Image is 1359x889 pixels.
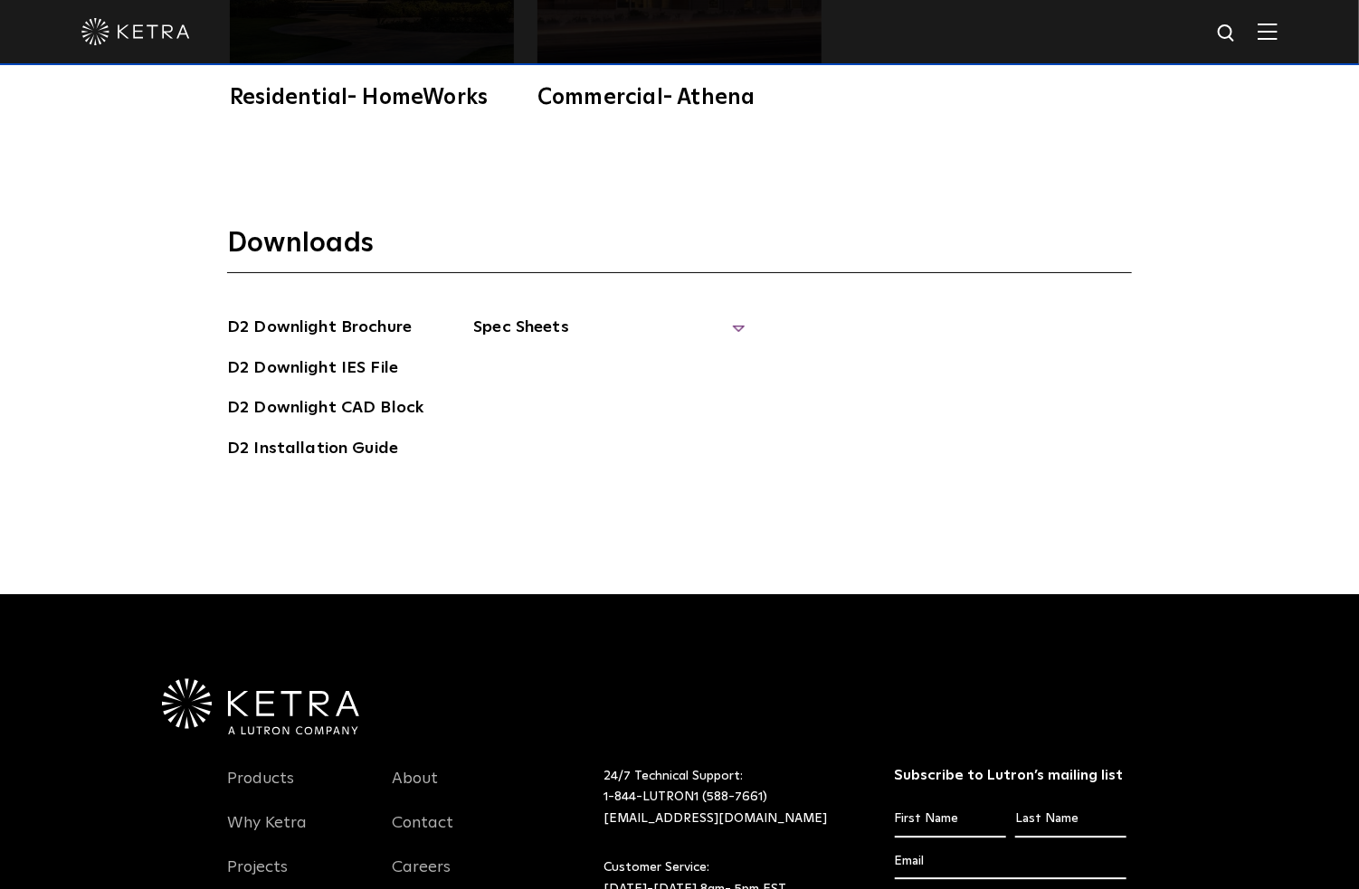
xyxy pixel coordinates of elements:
[392,813,453,855] a: Contact
[604,766,850,830] p: 24/7 Technical Support:
[227,813,307,855] a: Why Ketra
[1216,23,1239,45] img: search icon
[895,802,1006,837] input: First Name
[227,436,398,465] a: D2 Installation Guide
[895,766,1127,785] h3: Subscribe to Lutron’s mailing list
[81,18,190,45] img: ketra-logo-2019-white
[227,769,294,810] a: Products
[895,845,1127,879] input: Email
[227,395,423,424] a: D2 Downlight CAD Block
[1258,23,1278,40] img: Hamburger%20Nav.svg
[604,790,768,803] a: 1-844-LUTRON1 (588-7661)
[230,87,514,109] div: Residential- HomeWorks
[1015,802,1126,837] input: Last Name
[162,678,359,734] img: Ketra-aLutronCo_White_RGB
[227,315,412,344] a: D2 Downlight Brochure
[473,315,745,355] span: Spec Sheets
[392,769,438,810] a: About
[537,87,822,109] div: Commercial- Athena
[604,812,828,825] a: [EMAIL_ADDRESS][DOMAIN_NAME]
[227,355,398,384] a: D2 Downlight IES File
[227,226,1132,273] h3: Downloads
